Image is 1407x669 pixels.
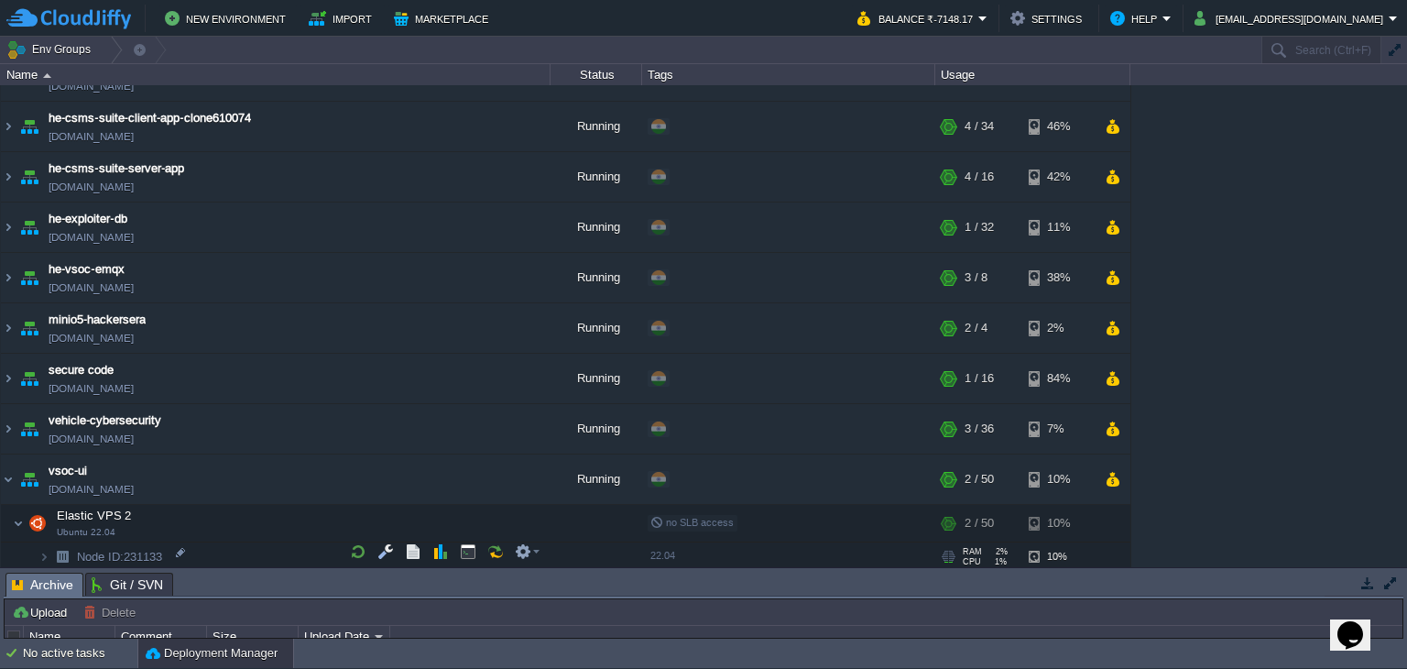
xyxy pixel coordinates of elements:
[1029,253,1088,302] div: 38%
[49,77,134,95] a: [DOMAIN_NAME]
[1029,203,1088,252] div: 11%
[2,64,550,85] div: Name
[16,203,42,252] img: AMDAwAAAACH5BAEAAAAALAAAAAABAAEAAAICRAEAOw==
[49,159,184,178] a: he-csms-suite-server-app
[989,547,1008,556] span: 2%
[16,455,42,504] img: AMDAwAAAACH5BAEAAAAALAAAAAABAAEAAAICRAEAOw==
[965,203,994,252] div: 1 / 32
[49,260,125,279] a: he-vsoc-emqx
[1,303,16,353] img: AMDAwAAAACH5BAEAAAAALAAAAAABAAEAAAICRAEAOw==
[965,354,994,403] div: 1 / 16
[551,203,642,252] div: Running
[25,626,115,647] div: Name
[1029,404,1088,454] div: 7%
[75,549,165,565] span: 231133
[208,626,298,647] div: Size
[1,253,16,302] img: AMDAwAAAACH5BAEAAAAALAAAAAABAAEAAAICRAEAOw==
[1029,303,1088,353] div: 2%
[643,64,934,85] div: Tags
[1,152,16,202] img: AMDAwAAAACH5BAEAAAAALAAAAAABAAEAAAICRAEAOw==
[309,7,377,29] button: Import
[965,253,987,302] div: 3 / 8
[16,404,42,454] img: AMDAwAAAACH5BAEAAAAALAAAAAABAAEAAAICRAEAOw==
[55,508,134,523] span: Elastic VPS 2
[12,574,73,597] span: Archive
[49,228,134,247] span: [DOMAIN_NAME]
[965,152,994,202] div: 4 / 16
[1,203,16,252] img: AMDAwAAAACH5BAEAAAAALAAAAAABAAEAAAICRAEAOw==
[55,509,134,522] a: Elastic VPS 2Ubuntu 22.04
[49,127,134,146] span: [DOMAIN_NAME]
[1,404,16,454] img: AMDAwAAAACH5BAEAAAAALAAAAAABAAEAAAICRAEAOw==
[83,604,141,620] button: Delete
[49,543,75,571] img: AMDAwAAAACH5BAEAAAAALAAAAAABAAEAAAICRAEAOw==
[49,462,87,480] a: vsoc-ui
[16,354,42,403] img: AMDAwAAAACH5BAEAAAAALAAAAAABAAEAAAICRAEAOw==
[49,109,251,127] a: he-csms-suite-client-app-clone610074
[965,455,994,504] div: 2 / 50
[57,527,115,538] span: Ubuntu 22.04
[49,311,146,329] a: minio5-hackersera
[551,152,642,202] div: Running
[12,604,72,620] button: Upload
[1029,505,1088,542] div: 10%
[6,7,131,30] img: CloudJiffy
[165,7,291,29] button: New Environment
[650,517,734,528] span: no SLB access
[1194,7,1389,29] button: [EMAIL_ADDRESS][DOMAIN_NAME]
[1029,102,1088,151] div: 46%
[551,455,642,504] div: Running
[551,102,642,151] div: Running
[43,73,51,78] img: AMDAwAAAACH5BAEAAAAALAAAAAABAAEAAAICRAEAOw==
[146,644,278,663] button: Deployment Manager
[49,379,134,398] span: [DOMAIN_NAME]
[16,253,42,302] img: AMDAwAAAACH5BAEAAAAALAAAAAABAAEAAAICRAEAOw==
[551,404,642,454] div: Running
[936,64,1129,85] div: Usage
[1,455,16,504] img: AMDAwAAAACH5BAEAAAAALAAAAAABAAEAAAICRAEAOw==
[49,430,134,448] a: [DOMAIN_NAME]
[963,547,982,556] span: RAM
[16,102,42,151] img: AMDAwAAAACH5BAEAAAAALAAAAAABAAEAAAICRAEAOw==
[1029,152,1088,202] div: 42%
[49,411,161,430] a: vehicle-cybersecurity
[23,639,137,668] div: No active tasks
[1029,543,1088,571] div: 10%
[49,480,134,499] span: [DOMAIN_NAME]
[13,505,24,542] img: AMDAwAAAACH5BAEAAAAALAAAAAABAAEAAAICRAEAOw==
[551,354,642,403] div: Running
[49,279,134,297] span: [DOMAIN_NAME]
[1,102,16,151] img: AMDAwAAAACH5BAEAAAAALAAAAAABAAEAAAICRAEAOw==
[6,37,97,62] button: Env Groups
[988,557,1007,566] span: 1%
[1330,596,1389,651] iframe: chat widget
[963,557,981,566] span: CPU
[1,354,16,403] img: AMDAwAAAACH5BAEAAAAALAAAAAABAAEAAAICRAEAOw==
[25,505,50,542] img: AMDAwAAAACH5BAEAAAAALAAAAAABAAEAAAICRAEAOw==
[857,7,978,29] button: Balance ₹-7148.17
[75,549,165,565] a: Node ID:231133
[1029,354,1088,403] div: 84%
[551,64,641,85] div: Status
[1029,455,1088,504] div: 10%
[16,303,42,353] img: AMDAwAAAACH5BAEAAAAALAAAAAABAAEAAAICRAEAOw==
[650,550,675,561] span: 22.04
[49,361,114,379] a: secure code
[965,505,994,542] div: 2 / 50
[16,152,42,202] img: AMDAwAAAACH5BAEAAAAALAAAAAABAAEAAAICRAEAOw==
[394,7,494,29] button: Marketplace
[965,404,994,454] div: 3 / 36
[1010,7,1087,29] button: Settings
[77,550,124,564] span: Node ID:
[92,574,163,596] span: Git / SVN
[965,102,994,151] div: 4 / 34
[49,210,127,228] a: he-exploiter-db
